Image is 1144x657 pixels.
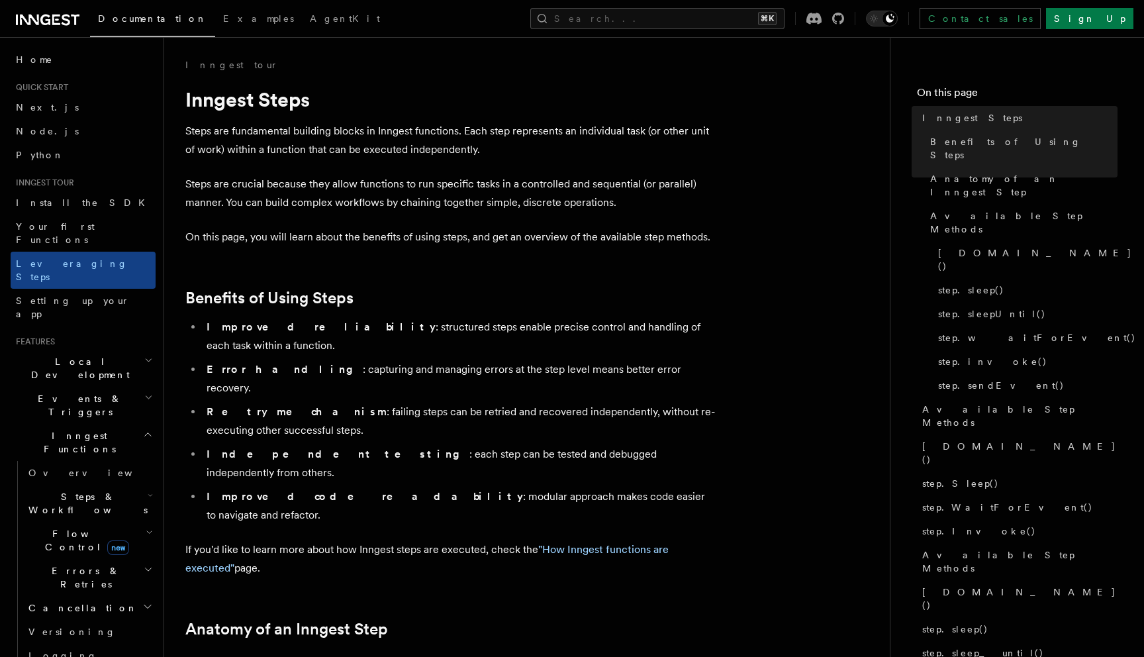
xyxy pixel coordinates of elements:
span: Python [16,150,64,160]
li: : each step can be tested and debugged independently from others. [203,445,715,482]
h4: On this page [917,85,1118,106]
li: : failing steps can be retried and recovered independently, without re-executing other successful... [203,403,715,440]
span: Anatomy of an Inngest Step [930,172,1118,199]
kbd: ⌘K [758,12,777,25]
p: Steps are fundamental building blocks in Inngest functions. Each step represents an individual ta... [185,122,715,159]
a: [DOMAIN_NAME]() [933,241,1118,278]
strong: Error handling [207,363,363,376]
a: Overview [23,461,156,485]
a: Benefits of Using Steps [925,130,1118,167]
span: Inngest tour [11,177,74,188]
span: Cancellation [23,601,138,615]
p: Steps are crucial because they allow functions to run specific tasks in a controlled and sequenti... [185,175,715,212]
span: [DOMAIN_NAME]() [938,246,1132,273]
button: Events & Triggers [11,387,156,424]
strong: Retry mechanism [207,405,387,418]
button: Inngest Functions [11,424,156,461]
span: Quick start [11,82,68,93]
a: Anatomy of an Inngest Step [185,620,388,638]
span: step.sleep() [938,283,1004,297]
a: Inngest Steps [917,106,1118,130]
h1: Inngest Steps [185,87,715,111]
a: Available Step Methods [917,543,1118,580]
a: Setting up your app [11,289,156,326]
a: Your first Functions [11,215,156,252]
span: Available Step Methods [922,548,1118,575]
span: Features [11,336,55,347]
span: step.waitForEvent() [938,331,1136,344]
span: Leveraging Steps [16,258,128,282]
span: Examples [223,13,294,24]
a: Install the SDK [11,191,156,215]
a: Next.js [11,95,156,119]
a: step.Sleep() [917,472,1118,495]
span: Inngest Steps [922,111,1022,125]
a: step.WaitForEvent() [917,495,1118,519]
span: Overview [28,468,165,478]
span: Your first Functions [16,221,95,245]
button: Cancellation [23,596,156,620]
span: step.Sleep() [922,477,999,490]
span: Steps & Workflows [23,490,148,517]
a: step.sendEvent() [933,374,1118,397]
span: [DOMAIN_NAME]() [922,585,1118,612]
span: Errors & Retries [23,564,144,591]
a: Benefits of Using Steps [185,289,354,307]
span: Available Step Methods [930,209,1118,236]
a: Leveraging Steps [11,252,156,289]
a: step.invoke() [933,350,1118,374]
p: On this page, you will learn about the benefits of using steps, and get an overview of the availa... [185,228,715,246]
span: step.sleep() [922,623,988,636]
span: step.Invoke() [922,525,1036,538]
span: Available Step Methods [922,403,1118,429]
li: : structured steps enable precise control and handling of each task within a function. [203,318,715,355]
span: Home [16,53,53,66]
a: Documentation [90,4,215,37]
a: Examples [215,4,302,36]
span: step.sendEvent() [938,379,1065,392]
a: Available Step Methods [925,204,1118,241]
a: step.sleep() [917,617,1118,641]
button: Steps & Workflows [23,485,156,522]
span: step.sleepUntil() [938,307,1046,321]
a: Node.js [11,119,156,143]
button: Search...⌘K [530,8,785,29]
a: Python [11,143,156,167]
a: Anatomy of an Inngest Step [925,167,1118,204]
button: Toggle dark mode [866,11,898,26]
a: [DOMAIN_NAME]() [917,434,1118,472]
span: Flow Control [23,527,146,554]
a: step.sleepUntil() [933,302,1118,326]
span: Inngest Functions [11,429,143,456]
span: Events & Triggers [11,392,144,419]
p: If you'd like to learn more about how Inngest steps are executed, check the page. [185,540,715,578]
a: Available Step Methods [917,397,1118,434]
strong: Independent testing [207,448,469,460]
span: Benefits of Using Steps [930,135,1118,162]
a: Sign Up [1046,8,1133,29]
button: Flow Controlnew [23,522,156,559]
span: Node.js [16,126,79,136]
a: Contact sales [920,8,1041,29]
span: step.invoke() [938,355,1047,368]
span: Documentation [98,13,207,24]
a: step.Invoke() [917,519,1118,543]
a: Home [11,48,156,72]
button: Errors & Retries [23,559,156,596]
a: step.sleep() [933,278,1118,302]
a: step.waitForEvent() [933,326,1118,350]
span: step.WaitForEvent() [922,501,1093,514]
li: : capturing and managing errors at the step level means better error recovery. [203,360,715,397]
a: [DOMAIN_NAME]() [917,580,1118,617]
span: Local Development [11,355,144,381]
span: [DOMAIN_NAME]() [922,440,1118,466]
span: Install the SDK [16,197,153,208]
a: AgentKit [302,4,388,36]
span: AgentKit [310,13,380,24]
strong: Improved code readability [207,490,523,503]
button: Local Development [11,350,156,387]
span: Next.js [16,102,79,113]
a: Versioning [23,620,156,644]
span: new [107,540,129,555]
span: Setting up your app [16,295,130,319]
